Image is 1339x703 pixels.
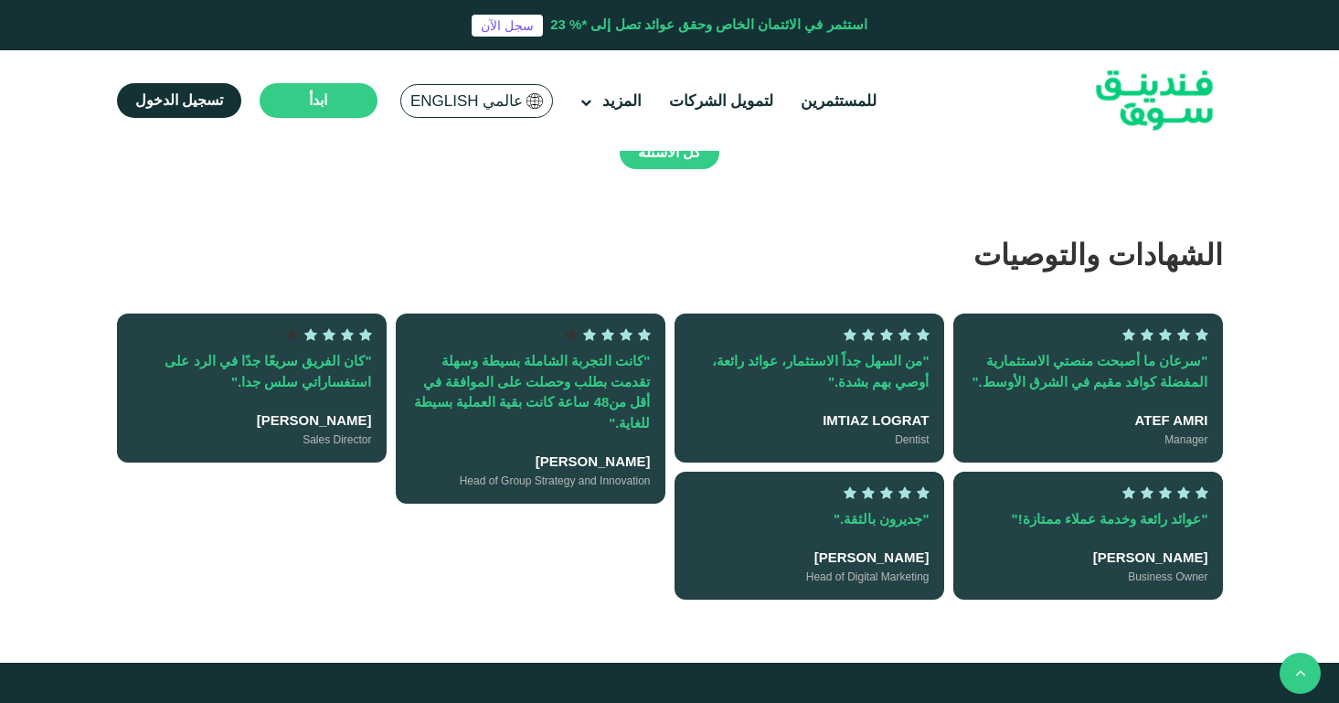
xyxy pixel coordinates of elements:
span: "سرعان ما أصبحت منصتي الاستثمارية المفضلة كوافد مقيم في الشرق الأوسط." [972,353,1207,389]
a: تسجيل الدخول [117,83,241,118]
div: Dentist [689,431,930,447]
button: back [1280,653,1321,694]
div: [PERSON_NAME] [968,548,1208,569]
div: Head of Digital Marketing [689,568,930,584]
span: "عوائد رائعة وخدمة عملاء ممتازة!" [1012,510,1208,526]
div: Head of Group Strategy and Innovation [410,472,651,488]
div: Imtiaz Lograt [689,410,930,431]
span: تسجيل الدخول [135,92,223,108]
a: للمستثمرين [796,86,881,116]
span: الشهادات والتوصيات [973,239,1223,272]
span: المزيد [602,92,642,110]
span: ابدأ [309,92,327,108]
img: SA Flag [526,93,543,109]
a: سجل الآن [472,15,543,37]
span: "جديرون بالثقة." [834,510,930,526]
div: [PERSON_NAME] [410,452,651,473]
a: لتمويل الشركات [664,86,779,116]
div: Sales Director [132,431,372,447]
span: "من السهل جداً الاستثمار، عوائد رائعة، أوصي بهم بشدة." [712,353,930,389]
img: Logo [1065,55,1244,147]
span: عالمي English [410,91,523,112]
div: Atef Amri [968,410,1208,431]
span: "كان الفريق سريعًا جدًا في الرد على استفساراتي سلس جدا." [165,353,371,389]
div: استثمر في الائتمان الخاص وحقق عوائد تصل إلى *% 23 [550,15,866,36]
div: [PERSON_NAME] [689,548,930,569]
div: [PERSON_NAME] [132,410,372,431]
div: Manager [968,431,1208,447]
span: "كانت التجربة الشاملة بسيطة وسهلة تقدمت بطلب وحصلت على الموافقة في أقل من48 ساعة كانت بقية العملي... [414,353,651,431]
a: كل الأسئلة [620,136,719,169]
div: Business Owner [968,568,1208,584]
